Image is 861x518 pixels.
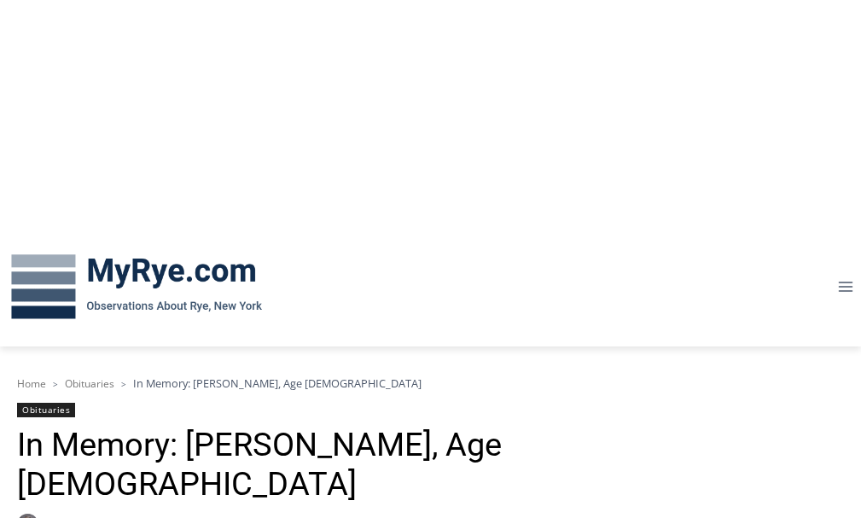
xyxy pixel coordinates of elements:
a: Home [17,376,46,391]
span: > [121,378,126,390]
nav: Breadcrumbs [17,375,844,392]
span: > [53,378,58,390]
span: In Memory: [PERSON_NAME], Age [DEMOGRAPHIC_DATA] [133,375,422,391]
a: Obituaries [17,403,75,417]
a: Obituaries [65,376,114,391]
h1: In Memory: [PERSON_NAME], Age [DEMOGRAPHIC_DATA] [17,426,844,503]
button: Open menu [829,273,861,300]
